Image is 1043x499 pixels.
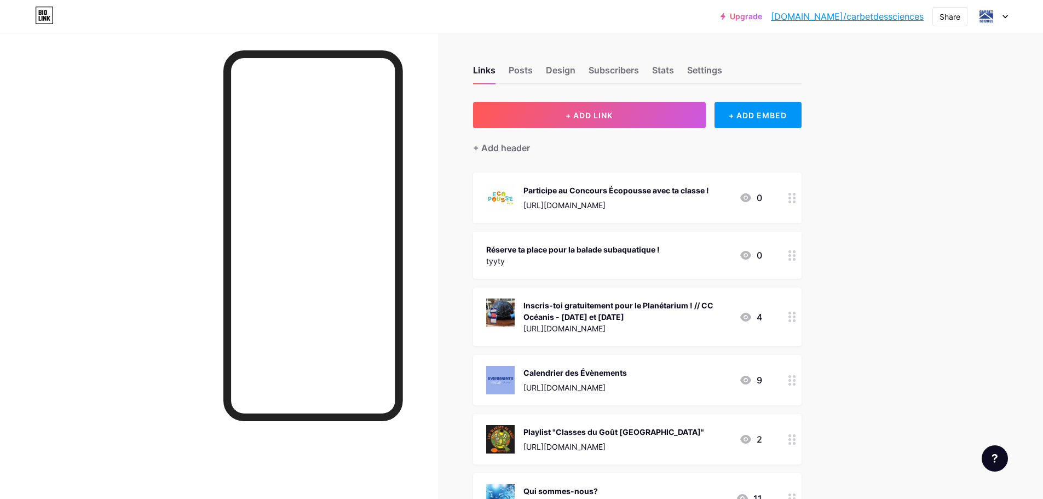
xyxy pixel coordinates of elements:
[473,141,530,154] div: + Add header
[486,299,515,327] img: Inscris-toi gratuitement pour le Planétarium ! // CC Océanis - 04 et 05 juillet 2025
[523,485,606,497] div: Qui sommes-nous?
[509,64,533,83] div: Posts
[566,111,613,120] span: + ADD LINK
[486,183,515,212] img: Participe au Concours Écopousse avec ta classe !
[523,199,709,211] div: [URL][DOMAIN_NAME]
[486,425,515,454] img: Playlist "Classes du Goût Martinique"
[486,366,515,394] img: Calendrier des Évènements
[739,191,762,204] div: 0
[523,300,730,323] div: Inscris-toi gratuitement pour le Planétarium ! // CC Océanis - [DATE] et [DATE]
[523,382,627,393] div: [URL][DOMAIN_NAME]
[523,185,709,196] div: Participe au Concours Écopousse avec ta classe !
[652,64,674,83] div: Stats
[739,311,762,324] div: 4
[523,367,627,378] div: Calendrier des Évènements
[721,12,762,21] a: Upgrade
[771,10,924,23] a: [DOMAIN_NAME]/carbetdessciences
[589,64,639,83] div: Subscribers
[473,102,706,128] button: + ADD LINK
[976,6,996,27] img: carbetdessciences
[714,102,802,128] div: + ADD EMBED
[739,374,762,387] div: 9
[486,255,660,267] div: tyyty
[523,426,704,438] div: Playlist "Classes du Goût [GEOGRAPHIC_DATA]"
[486,244,660,255] div: Réserve ta place pour la balade subaquatique !
[940,11,960,22] div: Share
[687,64,722,83] div: Settings
[739,433,762,446] div: 2
[546,64,575,83] div: Design
[523,441,704,452] div: [URL][DOMAIN_NAME]
[473,64,495,83] div: Links
[739,249,762,262] div: 0
[523,323,730,334] div: [URL][DOMAIN_NAME]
